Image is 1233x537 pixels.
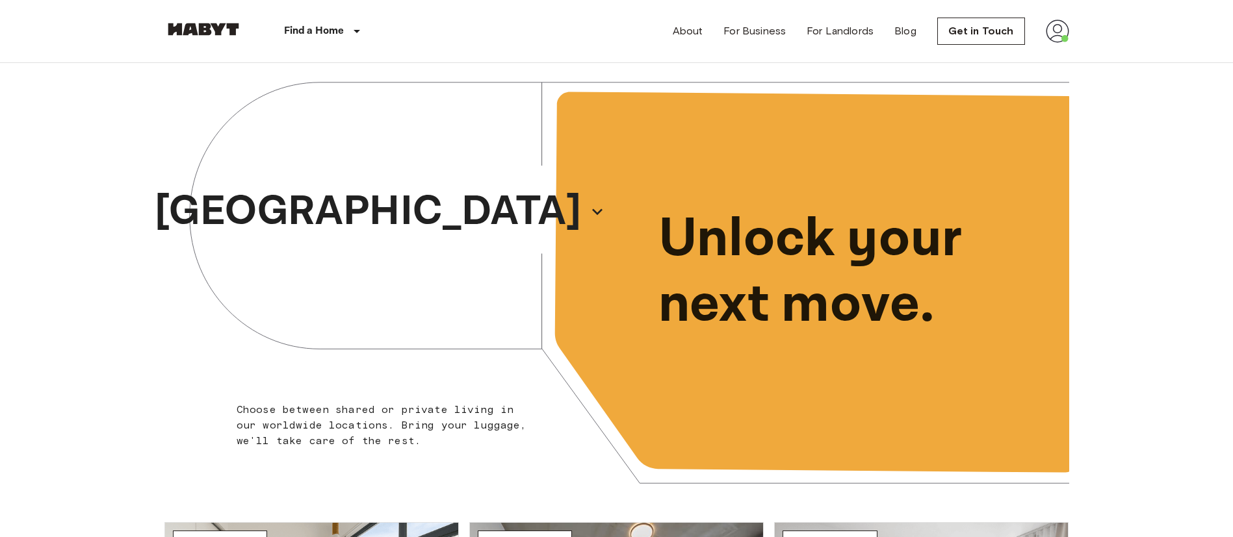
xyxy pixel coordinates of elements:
a: About [673,23,703,39]
a: Blog [894,23,916,39]
p: Find a Home [284,23,344,39]
p: [GEOGRAPHIC_DATA] [155,181,581,243]
p: Unlock your next move. [658,206,1048,338]
img: Habyt [164,23,242,36]
a: For Business [723,23,786,39]
a: For Landlords [807,23,874,39]
p: Choose between shared or private living in our worldwide locations. Bring your luggage, we'll tak... [237,402,535,449]
button: [GEOGRAPHIC_DATA] [149,177,610,247]
img: avatar [1046,19,1069,43]
a: Get in Touch [937,18,1025,45]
